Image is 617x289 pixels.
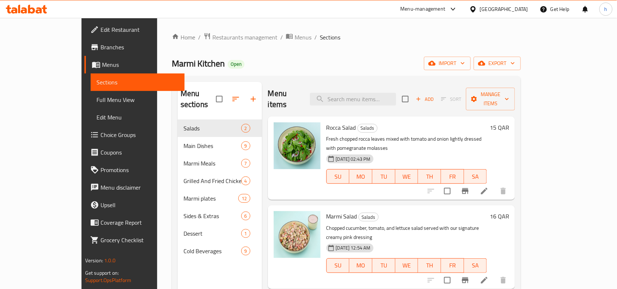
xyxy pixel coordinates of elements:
button: delete [495,271,512,289]
span: 1 [242,230,250,237]
img: Marmi Salad [274,211,321,258]
span: Sections [96,78,179,87]
button: SU [326,169,350,184]
span: Choice Groups [101,130,179,139]
span: Coupons [101,148,179,157]
a: Menu disclaimer [84,179,185,196]
div: items [241,124,250,133]
a: Upsell [84,196,185,214]
span: Menu disclaimer [101,183,179,192]
span: 9 [242,142,250,149]
a: Edit menu item [480,187,489,195]
div: items [238,194,250,203]
div: Salads [359,213,379,221]
span: TH [421,260,438,271]
button: Manage items [466,88,515,110]
button: WE [395,258,419,273]
div: items [241,247,250,255]
div: Salads [357,124,378,133]
button: FR [441,258,464,273]
button: SA [464,169,487,184]
span: SA [467,260,484,271]
span: FR [444,171,461,182]
button: TH [418,169,441,184]
span: Edit Restaurant [101,25,179,34]
span: Grocery Checklist [101,236,179,244]
span: Coverage Report [101,218,179,227]
span: 6 [242,213,250,220]
span: TU [375,171,393,182]
span: WE [398,171,416,182]
span: Salads [183,124,241,133]
span: WE [398,260,416,271]
button: export [474,57,521,70]
div: items [241,229,250,238]
div: Menu-management [401,5,446,14]
span: Salads [358,124,377,132]
h6: 16 QAR [490,211,509,221]
button: import [424,57,471,70]
div: Sides & Extras [183,212,241,220]
button: Branch-specific-item [457,182,474,200]
span: Select to update [440,273,455,288]
button: SA [464,258,487,273]
span: Grilled And Fried Chicken [183,176,241,185]
span: Manage items [472,90,509,108]
span: MO [352,171,370,182]
a: Choice Groups [84,126,185,144]
button: FR [441,169,464,184]
span: Add item [413,94,436,105]
input: search [310,93,396,106]
a: Restaurants management [204,33,277,42]
a: Menus [286,33,311,42]
span: Marmi Salad [326,211,357,222]
span: 4 [242,178,250,185]
div: Marmi Meals7 [178,155,262,172]
button: Add section [245,90,262,108]
span: TU [375,260,393,271]
span: 2 [242,125,250,132]
span: Select all sections [212,91,227,107]
span: 9 [242,248,250,255]
span: Menus [102,60,179,69]
button: SU [326,258,350,273]
a: Promotions [84,161,185,179]
a: Coverage Report [84,214,185,231]
span: Promotions [101,166,179,174]
a: Edit Menu [91,109,185,126]
span: 7 [242,160,250,167]
li: / [198,33,201,42]
span: Marmi Meals [183,159,241,168]
div: items [241,141,250,150]
span: Sections [320,33,341,42]
div: Dessert [183,229,241,238]
span: Select section [398,91,413,107]
span: Marmi Kitchen [172,55,225,72]
div: Main Dishes [183,141,241,150]
button: Branch-specific-item [457,271,474,289]
span: Upsell [101,201,179,209]
span: h [605,5,607,13]
span: [DATE] 02:43 PM [333,156,374,163]
img: Rocca Salad [274,122,321,169]
span: SA [467,171,484,182]
a: Coupons [84,144,185,161]
span: Get support on: [85,268,119,278]
span: SU [330,171,347,182]
div: Marmi plates12 [178,190,262,207]
a: Sections [91,73,185,91]
span: Open [228,61,245,67]
button: MO [349,258,372,273]
div: Dessert1 [178,225,262,242]
button: WE [395,169,419,184]
span: Salads [359,213,378,221]
span: Cold Beverages [183,247,241,255]
span: Sort sections [227,90,245,108]
p: Fresh chopped rocca leaves mixed with tomato and onion lightly dressed with pomegranate molasses [326,134,487,153]
div: items [241,159,250,168]
span: MO [352,260,370,271]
